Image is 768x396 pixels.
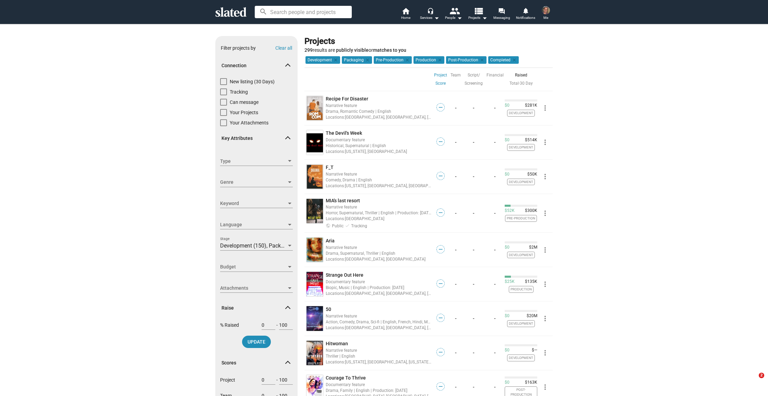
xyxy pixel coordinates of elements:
span: Type [220,158,287,165]
img: Oliver Jaubert [542,6,550,14]
a: - [494,105,496,111]
span: $0 [505,348,509,353]
mat-icon: more_vert [541,104,549,112]
span: — [437,104,444,111]
div: Key Attributes [215,151,298,299]
mat-icon: people [449,6,459,16]
a: - [494,316,496,321]
mat-icon: more_vert [541,349,549,357]
span: Projects [468,14,487,22]
a: - [455,105,457,111]
mat-icon: arrow_drop_down [480,14,489,22]
img: undefined [307,306,323,331]
span: Hitwoman [326,341,348,346]
a: - [494,140,496,145]
a: - [473,350,475,356]
a: Notifications [514,7,538,22]
span: Key Attributes [221,135,286,142]
span: $0 [505,245,509,250]
span: — [437,173,444,179]
span: Development [507,144,535,151]
mat-icon: view_list [473,6,483,16]
a: undefined [305,236,324,263]
a: Messaging [490,7,514,22]
div: [GEOGRAPHIC_DATA], [GEOGRAPHIC_DATA] [326,256,432,262]
div: Horror, Supernatural, Thriller | English | Production: [DATE] [326,209,432,216]
div: [GEOGRAPHIC_DATA], [GEOGRAPHIC_DATA], [GEOGRAPHIC_DATA], [GEOGRAPHIC_DATA], [GEOGRAPHIC_DATA], [G... [326,290,432,297]
b: publicly visible [336,47,369,53]
mat-icon: more_vert [541,246,549,254]
div: Narrative feature [326,102,432,109]
div: Narrative feature [326,244,432,251]
mat-chip: Post-Production [446,56,487,64]
a: undefined [305,129,324,156]
span: $50K [525,172,537,177]
div: Historical, Supernatural | English [326,142,432,149]
span: Messaging [493,14,510,22]
span: $135K [522,279,537,285]
span: Keyword [220,200,287,207]
div: [US_STATE], [GEOGRAPHIC_DATA], [US_STATE], [GEOGRAPHIC_DATA], [US_STATE], [GEOGRAPHIC_DATA], [GEO... [326,359,432,365]
a: - [473,140,475,145]
mat-icon: forum [498,8,505,14]
span: Pre-Production [505,215,537,221]
a: - [494,174,496,179]
span: $281K [522,103,537,108]
mat-icon: more_vert [541,172,549,181]
mat-icon: clear [511,57,517,63]
span: Locations: [326,115,345,120]
img: undefined [307,199,323,223]
button: Oliver JaubertMe [538,5,554,23]
span: · [509,81,520,86]
a: undefined [305,95,324,122]
div: People [445,14,462,22]
div: - [262,375,293,391]
a: Strange Out HereDocumentary featureBiopic, Music | English | Production: [DATE]Locations:[GEOGRAP... [326,272,432,297]
mat-expansion-panel-header: Connection [215,55,298,77]
span: Your Projects [230,109,258,116]
div: Comedy, Drama | English [326,177,432,183]
mat-expansion-panel-header: Key Attributes [215,128,298,149]
span: $20M [524,313,537,319]
span: UPDATE [248,336,265,348]
a: - [473,247,475,253]
b: matches to you [373,47,406,53]
div: [US_STATE], [GEOGRAPHIC_DATA] [326,148,432,155]
div: [GEOGRAPHIC_DATA], [GEOGRAPHIC_DATA], [GEOGRAPHIC_DATA] [326,114,432,120]
div: Project [220,375,293,391]
mat-chip: Packaging [342,56,372,64]
a: — [436,212,445,218]
span: Recipe For Disaster [326,96,368,101]
span: Public [332,224,344,228]
span: Me [543,14,548,22]
mat-icon: more_vert [541,209,549,217]
a: undefined [305,339,324,367]
div: Narrative feature [326,171,432,177]
div: Drama, Family | English | Production: [DATE] [326,387,432,394]
span: Development [507,355,535,361]
span: Aria [326,238,335,243]
img: undefined [307,272,323,296]
a: — [436,352,445,357]
mat-icon: notifications [522,7,529,14]
span: — [437,139,444,145]
div: Services [420,14,439,22]
span: Genre [220,179,287,186]
button: People [442,7,466,22]
div: Documentary feature [326,278,432,285]
a: - [455,211,457,216]
span: Locations: [326,216,345,221]
a: Project Score [434,71,447,87]
span: Home [401,14,410,22]
a: AriaNarrative featureDrama, Supernatural, Thriller | EnglishLocations:[GEOGRAPHIC_DATA], [GEOGRAP... [326,238,432,262]
img: undefined [307,165,323,189]
span: Attachments [220,285,287,292]
a: - [494,384,496,390]
a: F_TNarrative featureComedy, Drama | EnglishLocations:[US_STATE], [GEOGRAPHIC_DATA], [GEOGRAPHIC_D... [326,164,432,189]
div: % Raised [220,320,293,336]
mat-expansion-panel-header: Raise [215,297,298,319]
span: Locations: [326,325,345,330]
a: — [436,317,445,323]
mat-chip: Pre-Production [374,56,412,64]
div: [GEOGRAPHIC_DATA] [326,215,432,222]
